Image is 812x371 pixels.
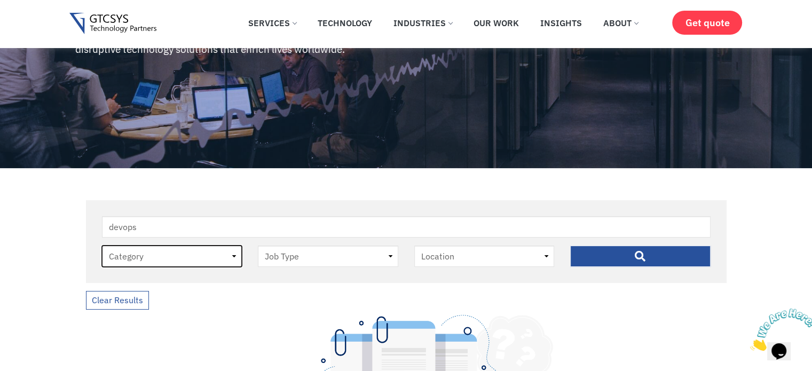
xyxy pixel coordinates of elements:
[532,11,590,35] a: Insights
[466,11,527,35] a: Our Work
[102,216,711,238] input: Keywords
[746,304,812,355] iframe: chat widget
[685,17,729,28] span: Get quote
[4,4,70,46] img: Chat attention grabber
[310,11,380,35] a: Technology
[595,11,646,35] a: About
[570,246,711,267] input: 
[86,291,149,310] a: Clear Results
[240,11,304,35] a: Services
[69,13,156,35] img: Gtcsys logo
[672,11,742,35] a: Get quote
[385,11,460,35] a: Industries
